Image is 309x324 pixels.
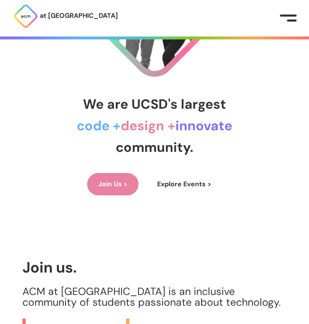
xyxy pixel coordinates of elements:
[22,286,287,308] p: ACM at [GEOGRAPHIC_DATA] is an inclusive community of students passionate about technology.
[13,4,38,29] img: ACM Logo
[83,95,226,113] span: We are UCSD's largest
[22,259,287,276] h1: Join us.
[40,10,118,21] p: at [GEOGRAPHIC_DATA]
[121,117,175,134] span: design +
[116,139,193,156] span: community.
[175,117,232,134] span: innovate
[13,4,118,29] a: at [GEOGRAPHIC_DATA]
[87,173,139,195] a: Join Us >
[146,173,222,195] a: Explore Events >
[77,117,121,134] span: code +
